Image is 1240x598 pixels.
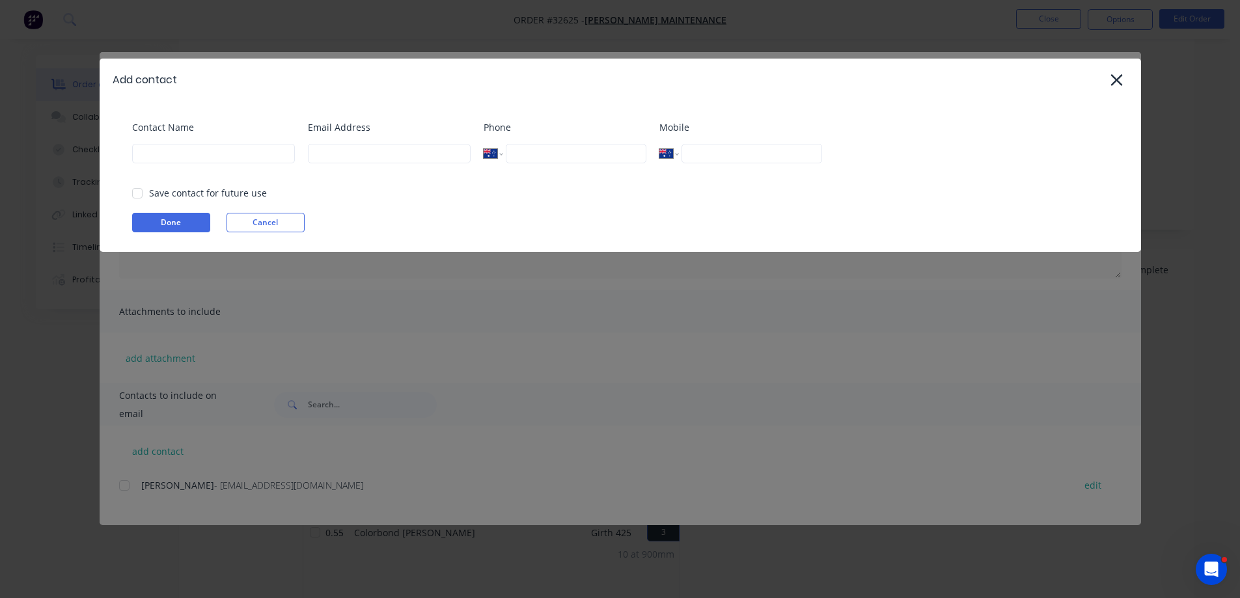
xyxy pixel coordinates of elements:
[149,186,267,200] div: Save contact for future use
[227,213,305,232] button: Cancel
[132,213,210,232] button: Done
[1196,554,1227,585] iframe: Intercom live chat
[113,72,177,88] div: Add contact
[308,120,471,134] label: Email Address
[484,120,646,134] label: Phone
[132,120,295,134] label: Contact Name
[659,120,822,134] label: Mobile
